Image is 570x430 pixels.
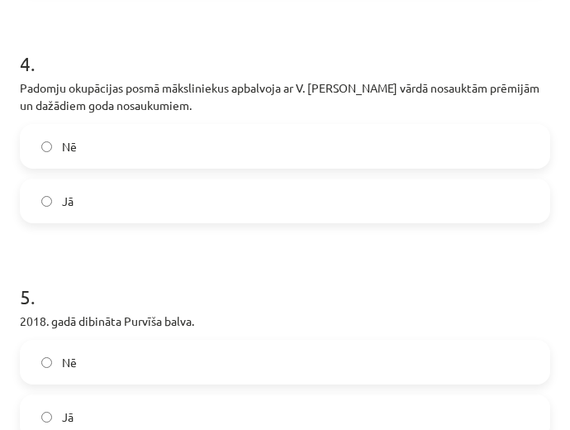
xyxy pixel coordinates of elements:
p: Padomju okupācijas posmā māksliniekus apbalvoja ar V. [PERSON_NAME] vārdā nosauktām prēmijām un d... [20,79,550,114]
span: Jā [62,193,74,210]
p: 2018. gadā dibināta Purvīša balva. [20,313,550,330]
input: Jā [41,412,52,423]
input: Jā [41,196,52,207]
input: Nē [41,357,52,368]
span: Nē [62,138,77,155]
span: Nē [62,354,77,371]
input: Nē [41,141,52,152]
h1: 5 . [20,256,550,308]
h1: 4 . [20,23,550,74]
span: Jā [62,408,74,426]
